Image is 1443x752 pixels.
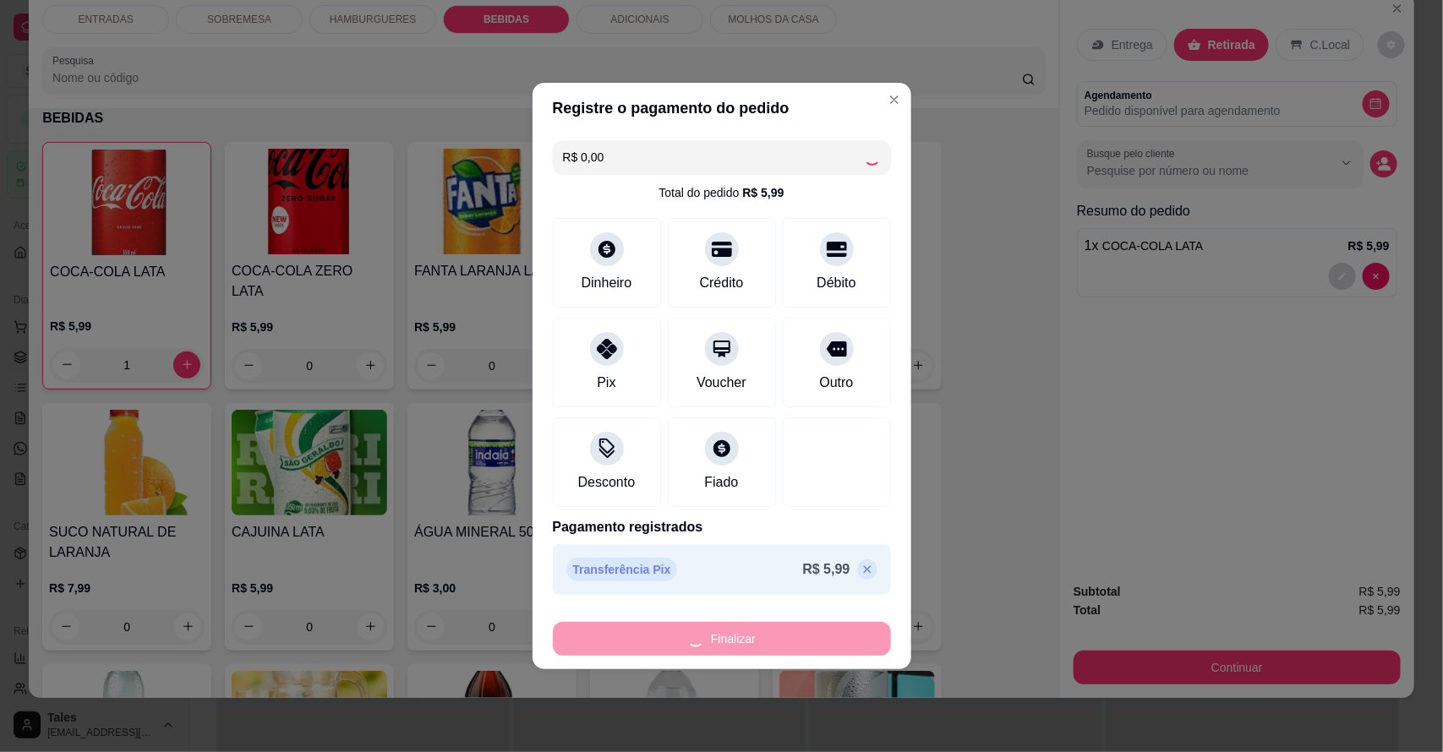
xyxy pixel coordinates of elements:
[597,373,615,393] div: Pix
[659,184,784,201] div: Total do pedido
[742,184,784,201] div: R$ 5,99
[700,273,744,293] div: Crédito
[697,373,746,393] div: Voucher
[563,140,864,174] input: Ex.: hambúrguer de cordeiro
[704,472,738,493] div: Fiado
[881,86,908,113] button: Close
[817,273,855,293] div: Débito
[566,558,678,581] p: Transferência Pix
[819,373,853,393] div: Outro
[864,149,881,166] div: Loading
[802,559,850,580] p: R$ 5,99
[578,472,636,493] div: Desconto
[582,273,632,293] div: Dinheiro
[553,517,891,537] p: Pagamento registrados
[533,83,911,134] header: Registre o pagamento do pedido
